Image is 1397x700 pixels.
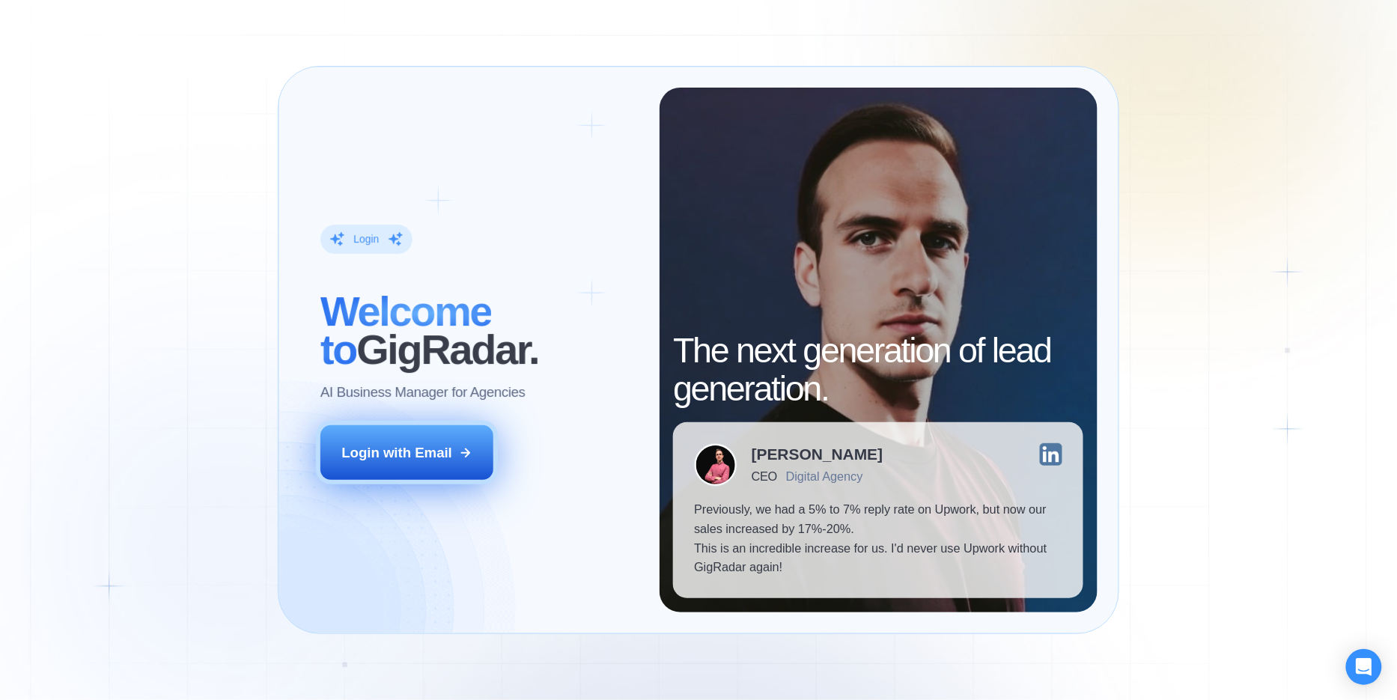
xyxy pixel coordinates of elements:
[694,500,1062,577] p: Previously, we had a 5% to 7% reply rate on Upwork, but now our sales increased by 17%-20%. This ...
[752,446,883,462] div: [PERSON_NAME]
[320,287,491,373] span: Welcome to
[320,425,493,479] button: Login with Email
[673,332,1083,409] h2: The next generation of lead generation.
[320,292,638,369] h2: ‍ GigRadar.
[341,443,452,463] div: Login with Email
[786,469,863,484] div: Digital Agency
[752,469,777,484] div: CEO
[354,233,380,247] div: Login
[320,383,526,403] p: AI Business Manager for Agencies
[1346,649,1382,685] div: Open Intercom Messenger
